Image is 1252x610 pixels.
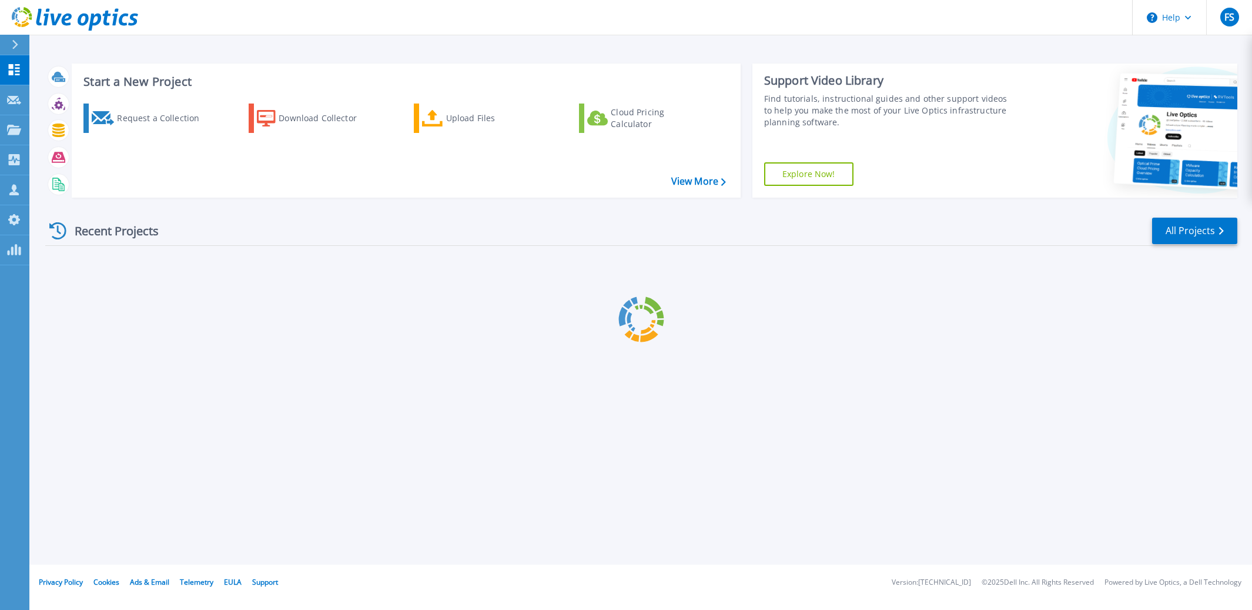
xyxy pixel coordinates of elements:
a: Cookies [93,577,119,587]
div: Recent Projects [45,216,175,245]
a: Telemetry [180,577,213,587]
a: EULA [224,577,242,587]
div: Request a Collection [117,106,211,130]
div: Upload Files [446,106,540,130]
a: Privacy Policy [39,577,83,587]
a: Download Collector [249,104,380,133]
li: © 2025 Dell Inc. All Rights Reserved [982,579,1094,586]
a: Explore Now! [764,162,853,186]
a: Support [252,577,278,587]
div: Find tutorials, instructional guides and other support videos to help you make the most of your L... [764,93,1013,128]
li: Powered by Live Optics, a Dell Technology [1104,579,1241,586]
div: Support Video Library [764,73,1013,88]
a: View More [671,176,726,187]
a: Request a Collection [83,104,215,133]
h3: Start a New Project [83,75,725,88]
li: Version: [TECHNICAL_ID] [892,579,971,586]
a: Ads & Email [130,577,169,587]
a: Upload Files [414,104,545,133]
a: Cloud Pricing Calculator [579,104,710,133]
div: Download Collector [279,106,373,130]
span: FS [1224,12,1234,22]
a: All Projects [1152,218,1237,244]
div: Cloud Pricing Calculator [611,106,705,130]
